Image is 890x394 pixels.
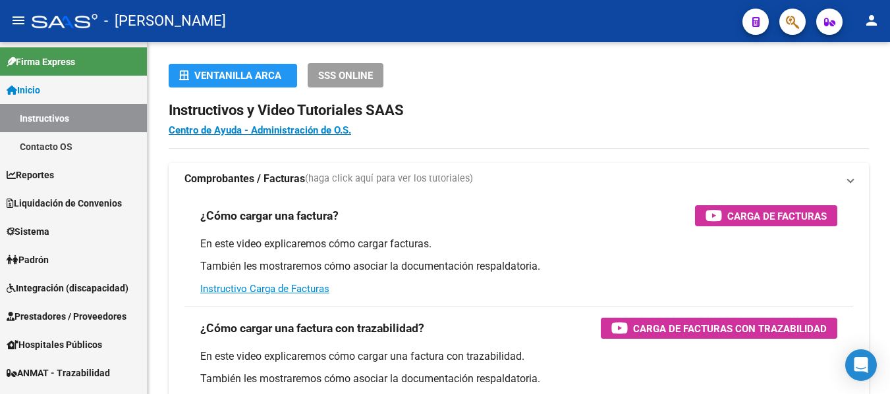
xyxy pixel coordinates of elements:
[200,259,837,274] p: También les mostraremos cómo asociar la documentación respaldatoria.
[200,283,329,295] a: Instructivo Carga de Facturas
[7,281,128,295] span: Integración (discapacidad)
[845,349,877,381] div: Open Intercom Messenger
[7,196,122,210] span: Liquidación de Convenios
[7,309,126,324] span: Prestadores / Proveedores
[200,207,339,225] h3: ¿Cómo cargar una factura?
[305,172,473,186] span: (haga click aquí para ver los tutoriales)
[864,12,879,28] mat-icon: person
[7,83,40,97] span: Inicio
[7,253,49,267] span: Padrón
[200,319,424,337] h3: ¿Cómo cargar una factura con trazabilidad?
[179,64,287,87] div: Ventanilla ARCA
[308,63,383,87] button: SSS ONLINE
[169,124,351,136] a: Centro de Ayuda - Administración de O.S.
[200,237,837,251] p: En este video explicaremos cómo cargar facturas.
[633,320,827,337] span: Carga de Facturas con Trazabilidad
[601,318,837,339] button: Carga de Facturas con Trazabilidad
[200,349,837,364] p: En este video explicaremos cómo cargar una factura con trazabilidad.
[169,98,869,123] h2: Instructivos y Video Tutoriales SAAS
[104,7,226,36] span: - [PERSON_NAME]
[7,55,75,69] span: Firma Express
[727,208,827,224] span: Carga de Facturas
[184,172,305,186] strong: Comprobantes / Facturas
[169,163,869,195] mat-expansion-panel-header: Comprobantes / Facturas(haga click aquí para ver los tutoriales)
[7,337,102,352] span: Hospitales Públicos
[7,366,110,380] span: ANMAT - Trazabilidad
[200,372,837,386] p: También les mostraremos cómo asociar la documentación respaldatoria.
[169,64,297,87] button: Ventanilla ARCA
[318,70,373,82] span: SSS ONLINE
[695,205,837,226] button: Carga de Facturas
[11,12,26,28] mat-icon: menu
[7,168,54,182] span: Reportes
[7,224,49,239] span: Sistema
